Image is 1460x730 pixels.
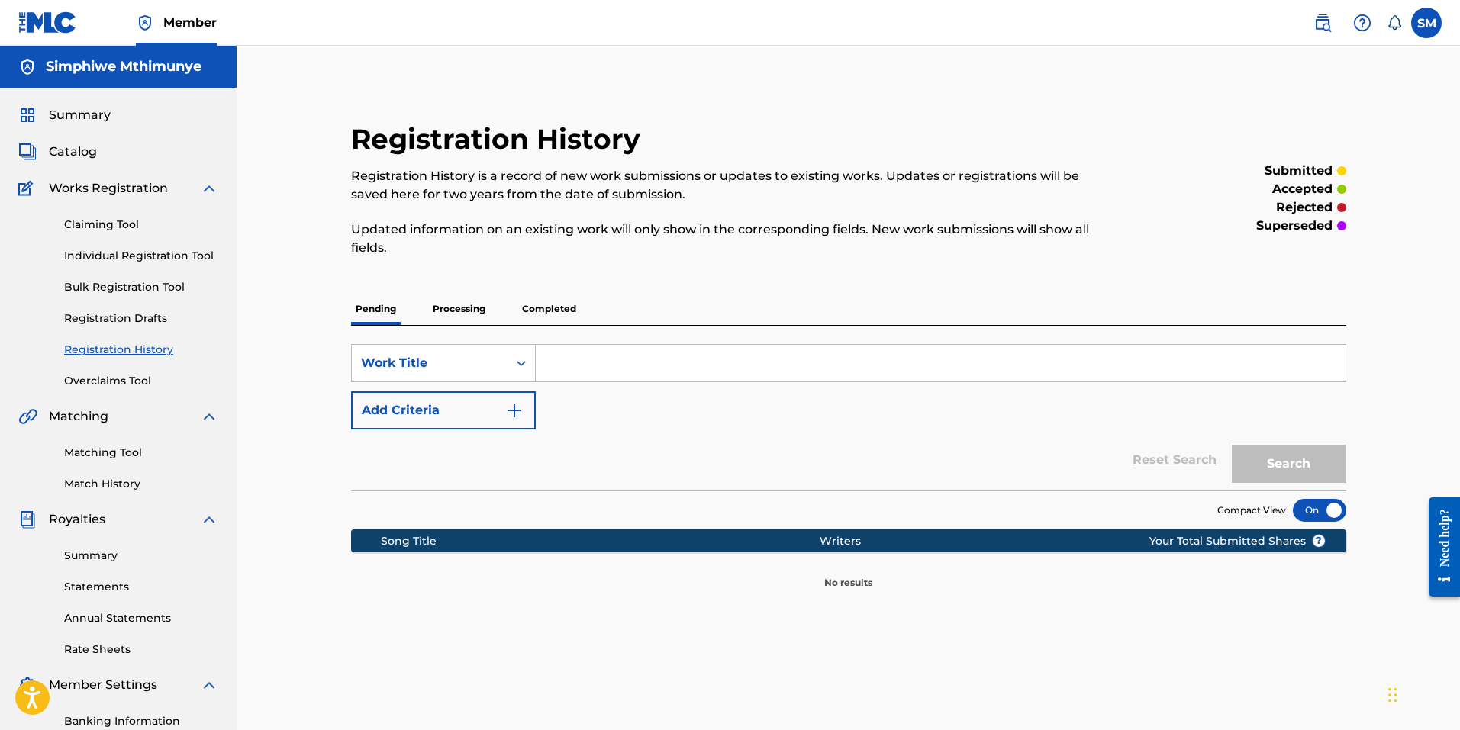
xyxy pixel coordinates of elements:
[1347,8,1378,38] div: Help
[46,58,201,76] h5: Simphiwe Mthimunye
[49,676,157,694] span: Member Settings
[381,533,820,549] div: Song Title
[1411,8,1442,38] div: User Menu
[18,179,38,198] img: Works Registration
[1387,15,1402,31] div: Notifications
[1256,217,1333,235] p: superseded
[18,106,37,124] img: Summary
[64,279,218,295] a: Bulk Registration Tool
[351,167,1117,204] p: Registration History is a record of new work submissions or updates to existing works. Updates or...
[351,391,536,429] button: Add Criteria
[1388,672,1397,718] div: Drag
[824,558,872,590] p: No results
[1149,533,1326,549] span: Your Total Submitted Shares
[428,293,490,325] p: Processing
[351,344,1346,490] form: Search Form
[820,533,1198,549] div: Writers
[64,373,218,389] a: Overclaims Tool
[64,342,218,358] a: Registration History
[49,510,105,529] span: Royalties
[1313,14,1332,32] img: search
[351,220,1117,257] p: Updated information on an existing work will only show in the corresponding fields. New work subm...
[361,354,498,372] div: Work Title
[1276,198,1333,217] p: rejected
[64,610,218,626] a: Annual Statements
[64,445,218,461] a: Matching Tool
[1313,535,1325,547] span: ?
[49,143,97,161] span: Catalog
[351,293,401,325] p: Pending
[1384,657,1460,730] iframe: Chat Widget
[49,179,168,198] span: Works Registration
[200,510,218,529] img: expand
[49,407,108,426] span: Matching
[18,11,77,34] img: MLC Logo
[1272,180,1333,198] p: accepted
[18,143,97,161] a: CatalogCatalog
[64,248,218,264] a: Individual Registration Tool
[1265,162,1333,180] p: submitted
[351,122,648,156] h2: Registration History
[517,293,581,325] p: Completed
[18,510,37,529] img: Royalties
[1353,14,1371,32] img: help
[18,143,37,161] img: Catalog
[1217,503,1286,517] span: Compact View
[64,476,218,492] a: Match History
[64,579,218,595] a: Statements
[163,14,217,31] span: Member
[64,642,218,658] a: Rate Sheets
[18,106,111,124] a: SummarySummary
[64,217,218,233] a: Claiming Tool
[1417,485,1460,608] iframe: Resource Center
[18,407,37,426] img: Matching
[1307,8,1338,38] a: Public Search
[200,179,218,198] img: expand
[64,548,218,564] a: Summary
[49,106,111,124] span: Summary
[18,58,37,76] img: Accounts
[18,676,37,694] img: Member Settings
[64,713,218,729] a: Banking Information
[136,14,154,32] img: Top Rightsholder
[64,310,218,326] a: Registration Drafts
[200,676,218,694] img: expand
[505,401,524,420] img: 9d2ae6d4665cec9f34b9.svg
[200,407,218,426] img: expand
